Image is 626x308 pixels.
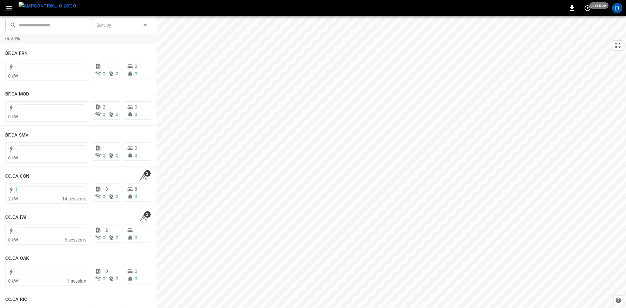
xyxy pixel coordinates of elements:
span: 0 [135,64,137,69]
span: 0 [116,235,118,240]
img: ampcontrol.io logo [19,2,76,10]
h6: CC.CA.CON [5,173,29,180]
span: 0 [135,269,137,274]
span: 0 [103,194,105,199]
span: 0 [135,112,137,117]
span: 14 sessions [62,196,86,201]
span: just now [589,2,609,9]
span: 0 [116,71,118,76]
span: 0 [116,276,118,281]
span: 0 [103,112,105,117]
span: 0 [116,112,118,117]
h6: CC.CA.OAK [5,255,29,262]
span: 0 [135,145,137,151]
span: 0 [103,235,105,240]
span: 2 [144,211,151,218]
h6: BF.CA.SMV [5,132,28,139]
canvas: Map [156,16,626,308]
span: 0 [103,153,105,158]
span: 0 [103,71,105,76]
span: 2 [103,104,105,110]
span: 0 kW [8,237,18,242]
h6: BF.CA.MOD [5,91,29,98]
span: 0 [116,153,118,158]
span: 6 sessions [65,237,86,242]
span: 8 [135,186,137,192]
h6: BF.CA.FRN [5,50,28,57]
span: 1 [103,145,105,151]
strong: In View [5,37,21,41]
span: 2 [144,170,151,177]
span: 0 [135,194,137,199]
span: 0 kW [8,278,18,284]
span: 0 [135,104,137,110]
div: profile-icon [612,3,622,13]
h6: CC.CA.FAI [5,214,26,221]
span: 1 [135,227,137,233]
span: 10 [103,269,108,274]
span: 0 kW [8,155,18,160]
span: 0 [116,194,118,199]
h6: CC.CA.RIC [5,296,27,303]
span: 0 [135,153,137,158]
span: 1 [103,64,105,69]
span: 0 [103,276,105,281]
span: 0 [135,276,137,281]
span: 1 session [67,278,86,284]
span: 0 kW [8,73,18,79]
button: set refresh interval [582,3,593,13]
span: 0 [135,235,137,240]
span: 12 [103,227,108,233]
span: 18 [103,186,108,192]
span: 0 [135,71,137,76]
span: 2 kW [8,196,18,201]
span: 0 kW [8,114,18,119]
